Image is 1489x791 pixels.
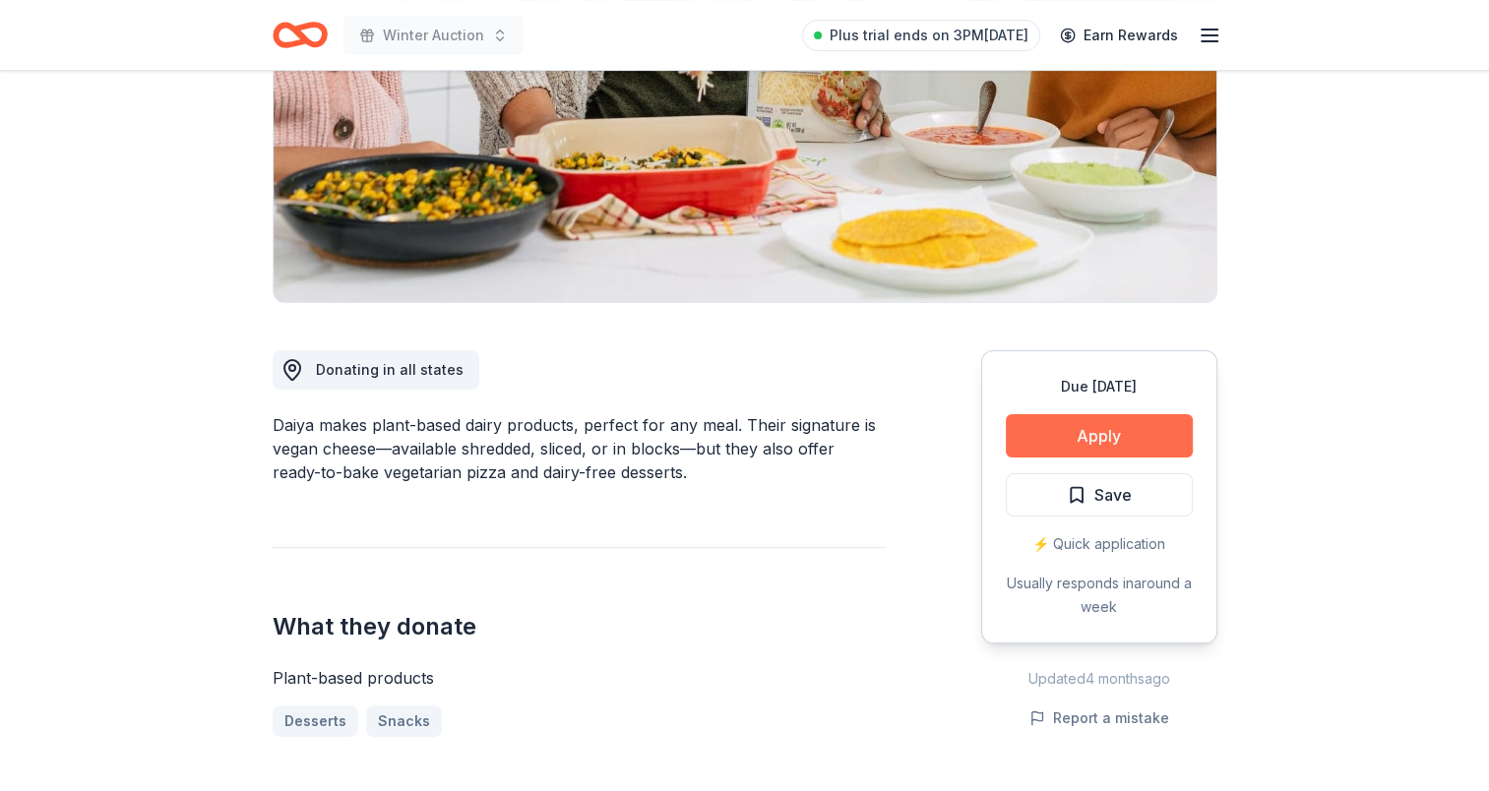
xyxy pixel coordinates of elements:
[981,667,1217,691] div: Updated 4 months ago
[273,12,328,58] a: Home
[830,24,1028,47] span: Plus trial ends on 3PM[DATE]
[273,611,887,642] h2: What they donate
[802,20,1040,51] a: Plus trial ends on 3PM[DATE]
[1006,414,1193,457] button: Apply
[1006,473,1193,517] button: Save
[273,413,887,484] div: Daiya makes plant-based dairy products, perfect for any meal. Their signature is vegan cheese—ava...
[366,705,442,737] a: Snacks
[1048,18,1190,53] a: Earn Rewards
[1094,482,1132,508] span: Save
[273,705,358,737] a: Desserts
[1006,572,1193,619] div: Usually responds in around a week
[343,16,524,55] button: Winter Auction
[273,666,887,690] div: Plant-based products
[1006,375,1193,398] div: Due [DATE]
[1029,706,1169,730] button: Report a mistake
[1006,532,1193,556] div: ⚡️ Quick application
[383,24,484,47] span: Winter Auction
[316,361,464,378] span: Donating in all states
